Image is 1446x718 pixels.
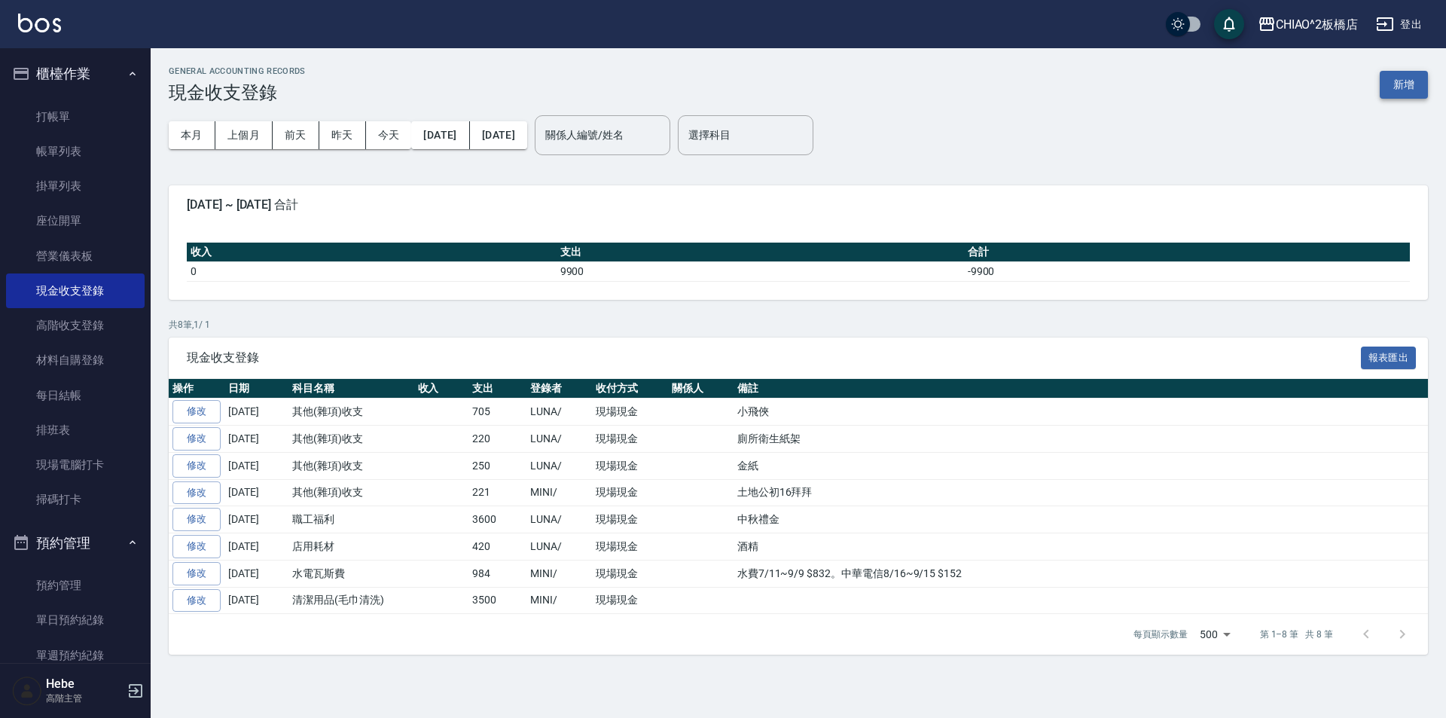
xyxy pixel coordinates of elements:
[526,479,592,506] td: MINI/
[964,243,1410,262] th: 合計
[224,533,288,561] td: [DATE]
[734,379,1428,399] th: 備註
[172,562,221,585] a: 修改
[366,121,412,149] button: 今天
[526,399,592,426] td: LUNA/
[46,677,123,692] h5: Hebe
[169,379,224,399] th: 操作
[557,243,964,262] th: 支出
[6,524,145,563] button: 預約管理
[592,533,668,561] td: 現場現金
[734,399,1428,426] td: 小飛俠
[288,587,414,614] td: 清潔用品(毛巾清洗)
[468,479,526,506] td: 221
[468,560,526,587] td: 984
[734,426,1428,453] td: 廁所衛生紙架
[224,587,288,614] td: [DATE]
[288,399,414,426] td: 其他(雜項)收支
[6,54,145,93] button: 櫃檯作業
[1380,71,1428,99] button: 新增
[592,479,668,506] td: 現場現金
[526,452,592,479] td: LUNA/
[6,203,145,238] a: 座位開單
[172,481,221,505] a: 修改
[224,399,288,426] td: [DATE]
[288,479,414,506] td: 其他(雜項)收支
[6,378,145,413] a: 每日結帳
[288,452,414,479] td: 其他(雜項)收支
[169,82,306,103] h3: 現金收支登錄
[6,273,145,308] a: 現金收支登錄
[1252,9,1365,40] button: CHIAO^2板橋店
[6,99,145,134] a: 打帳單
[6,413,145,448] a: 排班表
[1133,628,1188,641] p: 每頁顯示數量
[187,350,1361,365] span: 現金收支登錄
[224,506,288,533] td: [DATE]
[172,400,221,423] a: 修改
[668,379,734,399] th: 關係人
[964,261,1410,281] td: -9900
[6,343,145,377] a: 材料自購登錄
[6,448,145,482] a: 現場電腦打卡
[468,587,526,614] td: 3500
[734,560,1428,587] td: 水費7/11~9/9 $832。中華電信8/16~9/15 $152
[288,426,414,453] td: 其他(雜項)收支
[1361,347,1417,370] button: 報表匯出
[734,452,1428,479] td: 金紙
[592,587,668,614] td: 現場現金
[224,426,288,453] td: [DATE]
[187,261,557,281] td: 0
[288,379,414,399] th: 科目名稱
[172,454,221,478] a: 修改
[172,535,221,558] a: 修改
[526,379,592,399] th: 登錄者
[734,533,1428,561] td: 酒精
[6,239,145,273] a: 營業儀表板
[288,533,414,561] td: 店用耗材
[6,482,145,517] a: 掃碼打卡
[6,638,145,673] a: 單週預約紀錄
[468,506,526,533] td: 3600
[526,426,592,453] td: LUNA/
[592,452,668,479] td: 現場現金
[224,479,288,506] td: [DATE]
[288,560,414,587] td: 水電瓦斯費
[1214,9,1244,39] button: save
[1370,11,1428,38] button: 登出
[411,121,469,149] button: [DATE]
[273,121,319,149] button: 前天
[1361,350,1417,364] a: 報表匯出
[592,379,668,399] th: 收付方式
[1194,614,1236,655] div: 500
[526,560,592,587] td: MINI/
[6,308,145,343] a: 高階收支登錄
[187,243,557,262] th: 收入
[172,589,221,613] a: 修改
[319,121,366,149] button: 昨天
[172,508,221,531] a: 修改
[12,676,42,706] img: Person
[1260,628,1333,641] p: 第 1–8 筆 共 8 筆
[468,399,526,426] td: 705
[468,426,526,453] td: 220
[169,318,1428,332] p: 共 8 筆, 1 / 1
[592,506,668,533] td: 現場現金
[526,506,592,533] td: LUNA/
[1380,77,1428,91] a: 新增
[224,452,288,479] td: [DATE]
[6,169,145,203] a: 掛單列表
[526,533,592,561] td: LUNA/
[526,587,592,614] td: MINI/
[468,452,526,479] td: 250
[592,560,668,587] td: 現場現金
[46,692,123,705] p: 高階主管
[414,379,469,399] th: 收入
[6,603,145,637] a: 單日預約紀錄
[18,14,61,32] img: Logo
[1276,15,1359,34] div: CHIAO^2板橋店
[172,427,221,451] a: 修改
[734,479,1428,506] td: 土地公初16拜拜
[470,121,527,149] button: [DATE]
[468,533,526,561] td: 420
